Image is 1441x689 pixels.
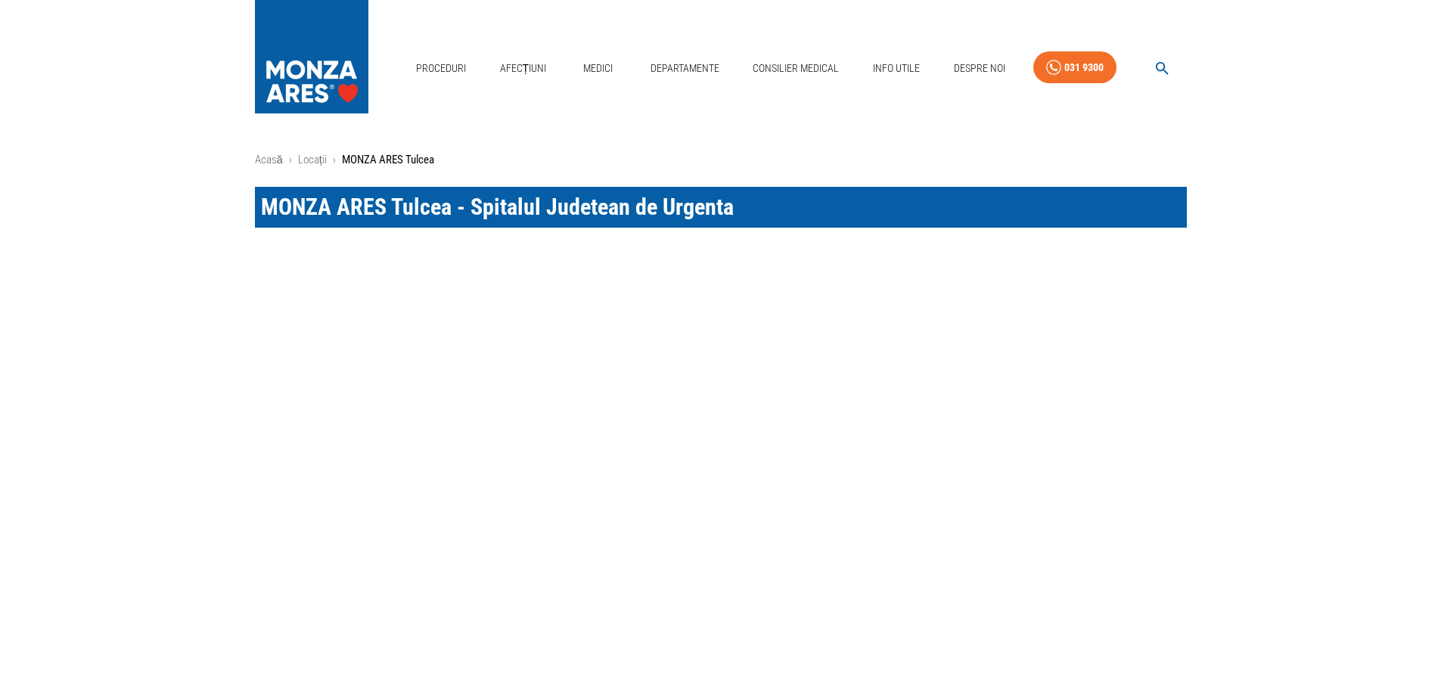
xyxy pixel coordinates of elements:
[747,53,845,84] a: Consilier Medical
[255,252,1187,554] iframe: Tratamente cardiace la ARES Tulcea | ARES
[261,194,734,220] span: MONZA ARES Tulcea - Spitalul Judetean de Urgenta
[298,153,327,166] a: Locații
[255,153,283,166] a: Acasă
[494,53,553,84] a: Afecțiuni
[644,53,725,84] a: Departamente
[333,151,336,169] li: ›
[574,53,623,84] a: Medici
[867,53,926,84] a: Info Utile
[289,151,292,169] li: ›
[342,151,434,169] p: MONZA ARES Tulcea
[948,53,1011,84] a: Despre Noi
[410,53,472,84] a: Proceduri
[1033,51,1116,84] a: 031 9300
[255,151,1187,169] nav: breadcrumb
[1064,58,1104,77] div: 031 9300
